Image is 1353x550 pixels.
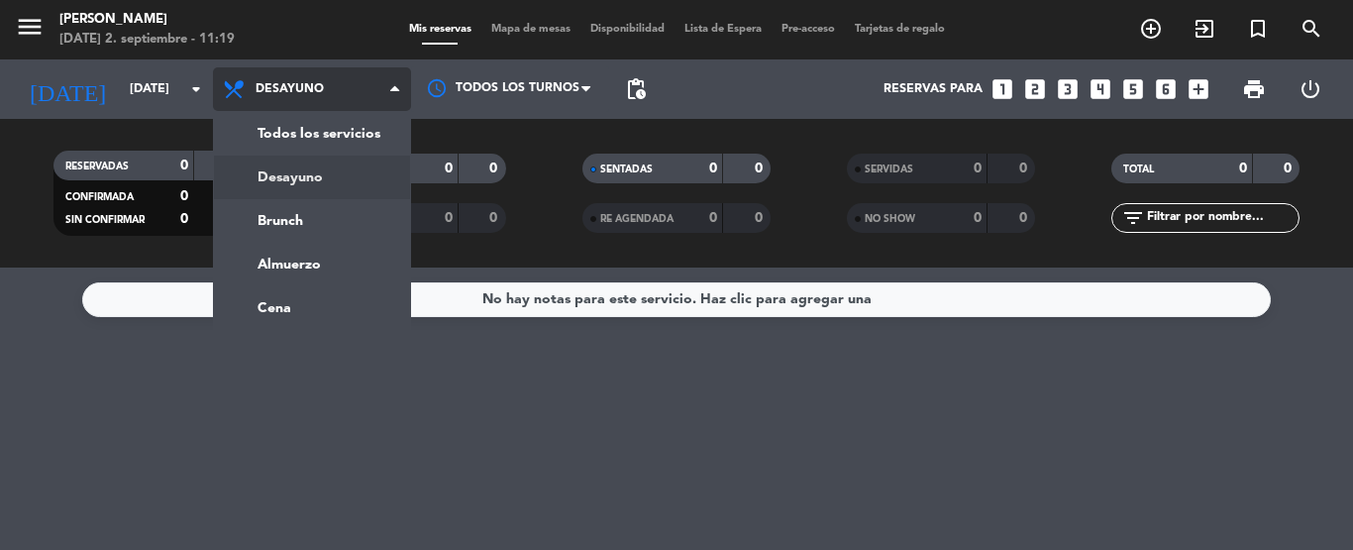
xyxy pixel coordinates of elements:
[624,77,648,101] span: pending_actions
[709,162,717,175] strong: 0
[600,214,674,224] span: RE AGENDADA
[489,211,501,225] strong: 0
[15,12,45,49] button: menu
[180,159,188,172] strong: 0
[1123,165,1154,174] span: TOTAL
[214,286,410,330] a: Cena
[1300,17,1323,41] i: search
[489,162,501,175] strong: 0
[256,82,324,96] span: Desayuno
[709,211,717,225] strong: 0
[65,192,134,202] span: CONFIRMADA
[1246,17,1270,41] i: turned_in_not
[1284,162,1296,175] strong: 0
[884,82,983,96] span: Reservas para
[580,24,675,35] span: Disponibilidad
[1145,207,1299,229] input: Filtrar por nombre...
[15,12,45,42] i: menu
[1055,76,1081,102] i: looks_3
[214,199,410,243] a: Brunch
[59,30,235,50] div: [DATE] 2. septiembre - 11:19
[214,243,410,286] a: Almuerzo
[989,76,1015,102] i: looks_one
[1139,17,1163,41] i: add_circle_outline
[1019,211,1031,225] strong: 0
[600,165,653,174] span: SENTADAS
[481,24,580,35] span: Mapa de mesas
[865,214,915,224] span: NO SHOW
[1120,76,1146,102] i: looks_5
[772,24,845,35] span: Pre-acceso
[974,162,982,175] strong: 0
[1282,59,1338,119] div: LOG OUT
[180,212,188,226] strong: 0
[65,162,129,171] span: RESERVADAS
[1299,77,1322,101] i: power_settings_new
[180,189,188,203] strong: 0
[399,24,481,35] span: Mis reservas
[1153,76,1179,102] i: looks_6
[1022,76,1048,102] i: looks_two
[974,211,982,225] strong: 0
[15,67,120,111] i: [DATE]
[1242,77,1266,101] span: print
[845,24,955,35] span: Tarjetas de regalo
[755,162,767,175] strong: 0
[482,288,872,311] div: No hay notas para este servicio. Haz clic para agregar una
[214,112,410,156] a: Todos los servicios
[445,162,453,175] strong: 0
[59,10,235,30] div: [PERSON_NAME]
[1019,162,1031,175] strong: 0
[65,215,145,225] span: SIN CONFIRMAR
[214,156,410,199] a: Desayuno
[1193,17,1216,41] i: exit_to_app
[675,24,772,35] span: Lista de Espera
[755,211,767,225] strong: 0
[445,211,453,225] strong: 0
[1186,76,1211,102] i: add_box
[1088,76,1113,102] i: looks_4
[1121,206,1145,230] i: filter_list
[865,165,913,174] span: SERVIDAS
[1239,162,1247,175] strong: 0
[184,77,208,101] i: arrow_drop_down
